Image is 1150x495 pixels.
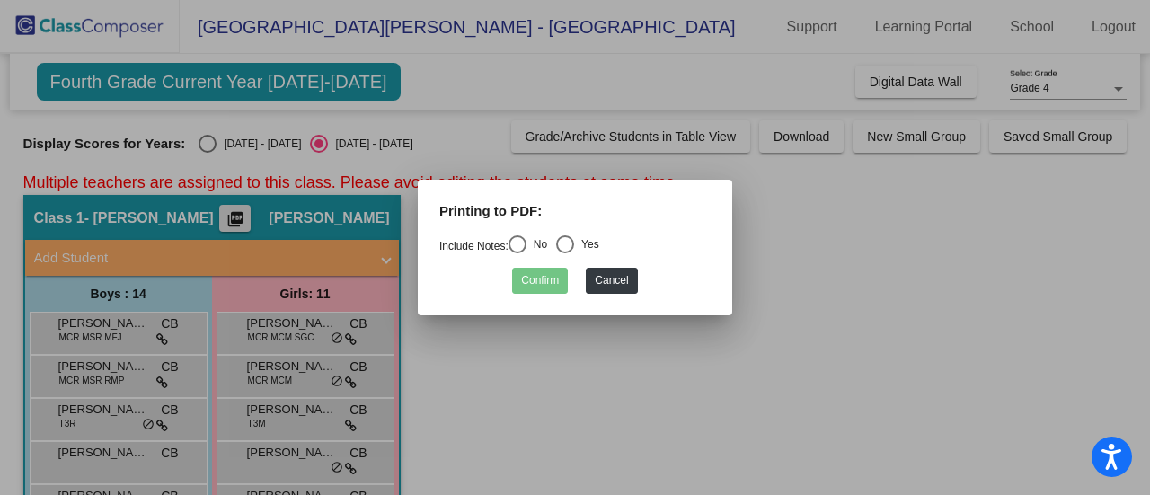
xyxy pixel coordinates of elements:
div: No [526,236,547,252]
button: Confirm [512,268,568,294]
div: Yes [574,236,599,252]
button: Cancel [586,268,637,294]
a: Include Notes: [439,240,509,252]
label: Printing to PDF: [439,201,542,222]
mat-radio-group: Select an option [439,240,599,252]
